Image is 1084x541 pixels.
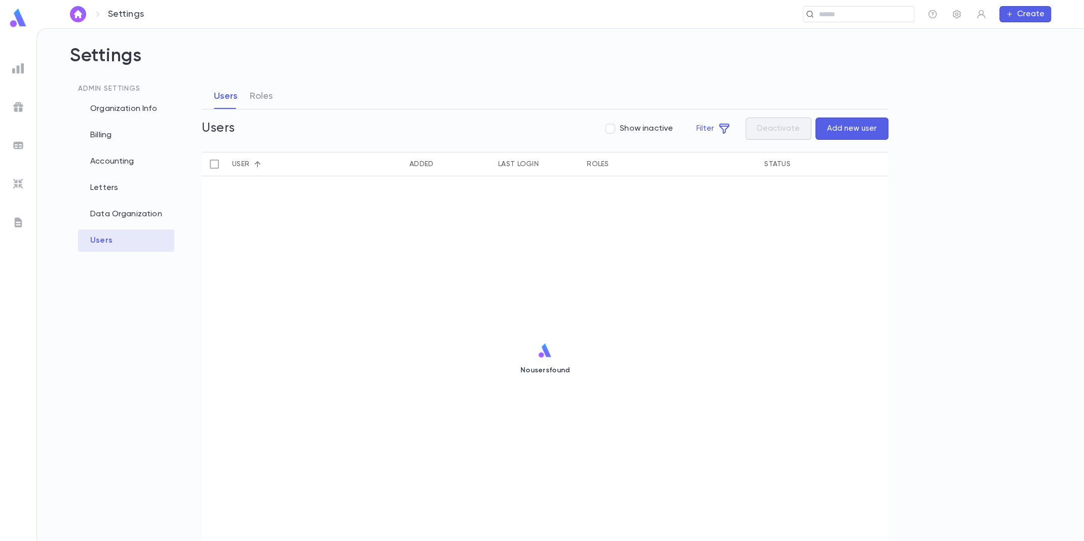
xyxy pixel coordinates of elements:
div: Roles [587,152,609,176]
div: Letters [78,177,174,199]
div: User [232,152,249,176]
img: letters_grey.7941b92b52307dd3b8a917253454ce1c.svg [12,216,24,228]
div: Last Login [498,152,539,176]
img: imports_grey.530a8a0e642e233f2baf0ef88e8c9fcb.svg [12,178,24,190]
h2: Settings [70,45,1051,84]
img: home_white.a664292cf8c1dea59945f0da9f25487c.svg [72,10,84,18]
img: batches_grey.339ca447c9d9533ef1741baa751efc33.svg [12,139,24,151]
div: Added [409,152,433,176]
button: Roles [250,84,273,109]
button: Sort [433,156,450,172]
div: Added [404,152,493,176]
div: Data Organization [78,203,174,225]
button: Users [214,84,238,109]
div: Billing [78,124,174,146]
div: Status [759,152,848,176]
div: Roles [582,152,759,176]
div: User [227,152,404,176]
img: reports_grey.c525e4749d1bce6a11f5fe2a8de1b229.svg [12,62,24,74]
div: Users [78,229,174,252]
div: Status [764,152,791,176]
button: Sort [539,156,555,172]
button: Create [999,6,1051,22]
h5: Users [202,121,235,136]
img: campaigns_grey.99e729a5f7ee94e3726e6486bddda8f1.svg [12,101,24,113]
div: Accounting [78,150,174,173]
button: Sort [791,156,807,172]
button: Sort [249,156,266,172]
button: Filter [685,118,741,140]
button: Add new user [815,118,888,140]
img: logo [537,343,553,358]
span: Admin Settings [78,85,140,92]
div: Last Login [493,152,582,176]
span: Show inactive [620,124,673,134]
p: Settings [108,9,144,20]
img: logo [8,8,28,28]
p: No users found [520,366,570,374]
div: Organization Info [78,98,174,120]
